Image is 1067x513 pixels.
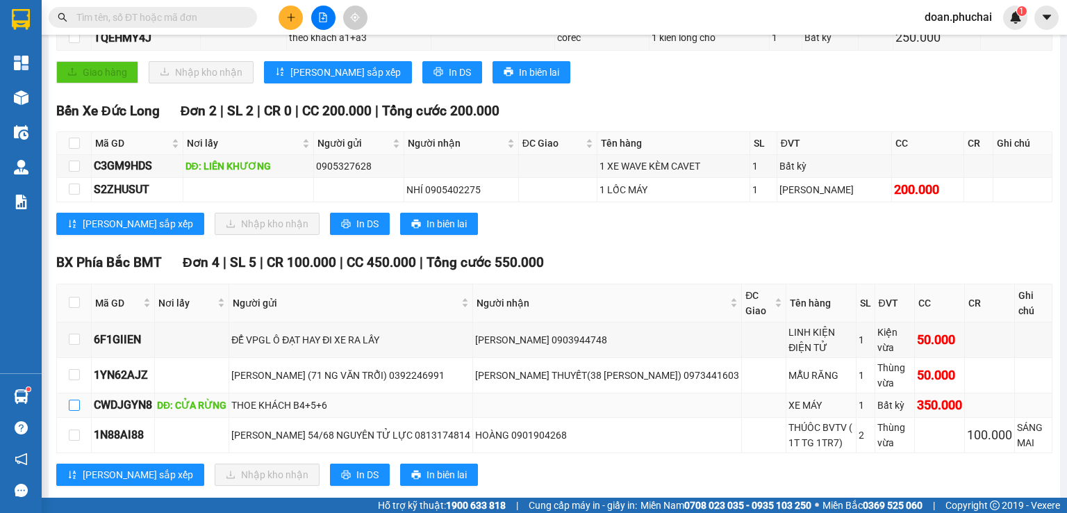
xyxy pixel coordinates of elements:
[993,132,1052,155] th: Ghi chú
[877,360,912,391] div: Thùng vừa
[330,464,390,486] button: printerIn DS
[290,65,401,80] span: [PERSON_NAME] sắp xếp
[411,219,421,230] span: printer
[449,65,471,80] span: In DS
[231,427,470,443] div: [PERSON_NAME] 54/68 NGUYÊN TỬ LỰC 0813174814
[640,498,811,513] span: Miền Nam
[215,213,320,235] button: downloadNhập kho nhận
[318,13,328,22] span: file-add
[92,323,155,358] td: 6F1GIIEN
[295,103,299,119] span: |
[859,427,872,443] div: 2
[915,284,965,323] th: CC
[56,464,204,486] button: sort-ascending[PERSON_NAME] sắp xếp
[877,398,912,413] div: Bất kỳ
[92,155,183,177] td: C3GM9HDS
[187,136,299,151] span: Nơi lấy
[1015,284,1052,323] th: Ghi chú
[343,6,367,30] button: aim
[227,103,254,119] span: SL 2
[779,182,889,197] div: [PERSON_NAME]
[220,103,224,119] span: |
[279,6,303,30] button: plus
[420,254,423,270] span: |
[83,467,193,482] span: [PERSON_NAME] sắp xếp
[347,254,416,270] span: CC 450.000
[95,295,140,311] span: Mã GD
[965,284,1015,323] th: CR
[58,13,67,22] span: search
[433,67,443,78] span: printer
[275,67,285,78] span: sort-ascending
[917,330,962,350] div: 50.000
[341,219,351,230] span: printer
[475,427,739,443] div: HOÀNG 0901904268
[406,182,516,197] div: NHÍ 0905402275
[257,103,260,119] span: |
[183,254,220,270] span: Đơn 4
[427,467,467,482] span: In biên lai
[157,398,226,413] div: DĐ: CỬA RỪNG
[1017,420,1050,450] div: SÁNG MAI
[400,213,478,235] button: printerIn biên lai
[894,180,961,199] div: 200.000
[557,30,647,45] div: corec
[1017,6,1027,16] sup: 1
[427,216,467,231] span: In biên lai
[233,295,458,311] span: Người gửi
[1041,11,1053,24] span: caret-down
[317,136,390,151] span: Người gửi
[95,136,169,151] span: Mã GD
[260,254,263,270] span: |
[917,366,962,385] div: 50.000
[231,332,470,348] div: ĐỂ VPGL Ô ĐẠT HAY ĐI XE RA LẤY
[15,484,28,497] span: message
[504,67,513,78] span: printer
[67,219,77,230] span: sort-ascending
[92,393,155,418] td: CWDJGYN8
[750,132,777,155] th: SL
[14,195,28,209] img: solution-icon
[92,178,183,202] td: S2ZHUSUT
[652,30,767,45] div: 1 kien lòng chó
[599,158,747,174] div: 1 XE WAVE KÈM CAVET
[149,61,254,83] button: downloadNhập kho nhận
[94,366,152,384] div: 1YN62AJZ
[356,467,379,482] span: In DS
[516,498,518,513] span: |
[1009,11,1022,24] img: icon-new-feature
[422,61,482,83] button: printerIn DS
[990,500,1000,510] span: copyright
[475,332,739,348] div: [PERSON_NAME] 0903944748
[857,284,875,323] th: SL
[859,332,872,348] div: 1
[375,103,379,119] span: |
[446,500,506,511] strong: 1900 633 818
[786,284,856,323] th: Tên hàng
[382,103,499,119] span: Tổng cước 200.000
[302,103,372,119] span: CC 200.000
[411,470,421,481] span: printer
[14,389,28,404] img: warehouse-icon
[752,182,775,197] div: 1
[158,295,215,311] span: Nơi lấy
[477,295,727,311] span: Người nhận
[877,420,912,450] div: Thùng vừa
[815,503,819,508] span: ⚪️
[264,103,292,119] span: CR 0
[863,500,923,511] strong: 0369 525 060
[895,28,978,47] div: 250.000
[92,418,155,453] td: 1N88AI88
[330,213,390,235] button: printerIn DS
[859,368,872,383] div: 1
[772,30,800,45] div: 1
[223,254,226,270] span: |
[230,254,256,270] span: SL 5
[779,158,889,174] div: Bất kỳ
[14,56,28,70] img: dashboard-icon
[356,216,379,231] span: In DS
[822,498,923,513] span: Miền Bắc
[892,132,964,155] th: CC
[529,498,637,513] span: Cung cấp máy in - giấy in:
[427,254,544,270] span: Tổng cước 550.000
